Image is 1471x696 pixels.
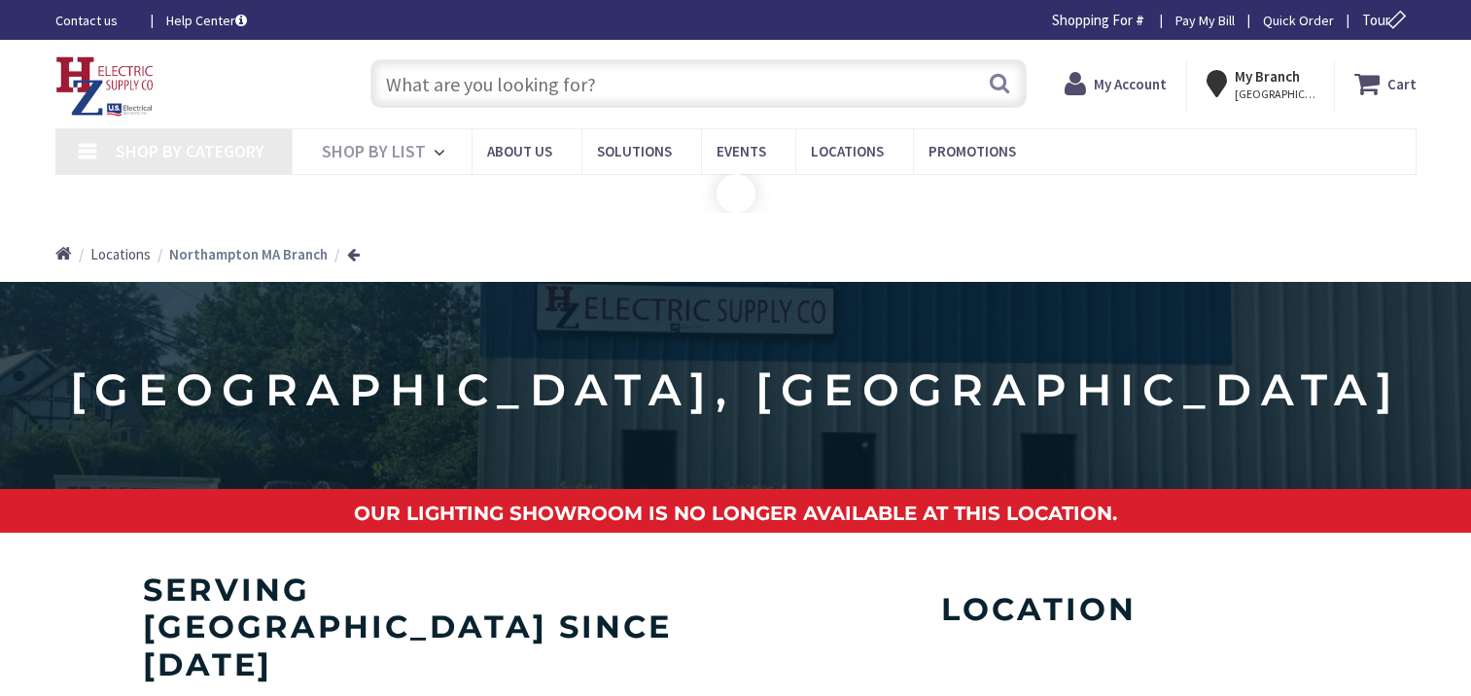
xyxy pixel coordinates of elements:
[143,572,717,683] h4: serving [GEOGRAPHIC_DATA] since [DATE]
[10,504,1461,523] h4: OUR LIGHTING SHOWROOM IS NO LONGER AVAILABLE AT THIS LOCATION.
[597,142,672,160] span: Solutions
[322,140,426,162] span: Shop By List
[1362,11,1412,29] span: Tour
[1136,11,1144,29] strong: #
[487,142,552,160] span: About Us
[1094,75,1167,93] strong: My Account
[1207,66,1315,101] div: My Branch [GEOGRAPHIC_DATA], [GEOGRAPHIC_DATA]
[90,244,151,264] a: Locations
[370,59,1027,108] input: What are you looking for?
[1263,11,1334,30] a: Quick Order
[774,591,1305,628] h4: Location
[116,140,264,162] span: Shop By Category
[717,142,766,160] span: Events
[811,142,884,160] span: Locations
[1387,66,1417,101] strong: Cart
[1052,11,1133,29] span: Shopping For
[1235,67,1300,86] strong: My Branch
[169,245,328,263] strong: Northampton MA Branch
[1175,11,1235,30] a: Pay My Bill
[166,11,247,30] a: Help Center
[928,142,1016,160] span: Promotions
[90,245,151,263] span: Locations
[1354,66,1417,101] a: Cart
[55,56,155,117] img: HZ Electric Supply
[1235,87,1317,102] span: [GEOGRAPHIC_DATA], [GEOGRAPHIC_DATA]
[1065,66,1167,101] a: My Account
[55,11,135,30] a: Contact us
